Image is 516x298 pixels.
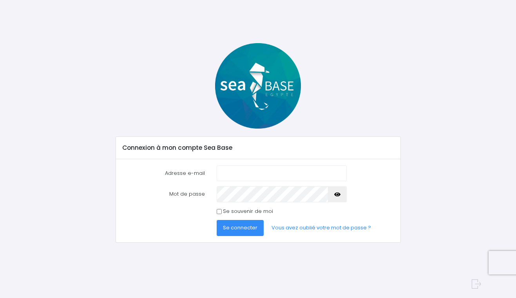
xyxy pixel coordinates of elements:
label: Adresse e-mail [116,165,211,181]
span: Se connecter [223,224,257,231]
label: Se souvenir de moi [223,207,273,215]
a: Vous avez oublié votre mot de passe ? [265,220,377,236]
label: Mot de passe [116,186,211,202]
div: Connexion à mon compte Sea Base [116,137,400,159]
button: Se connecter [217,220,264,236]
